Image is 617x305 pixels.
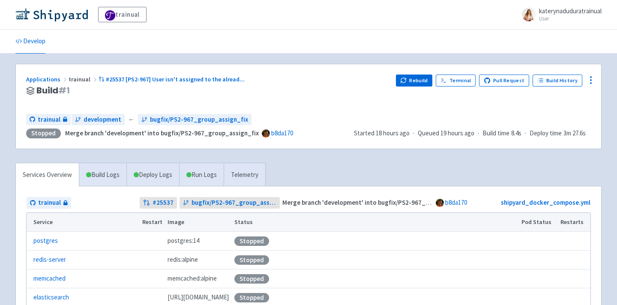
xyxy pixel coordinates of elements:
th: Service [27,213,139,232]
span: 8.4s [511,129,521,138]
th: Pod Status [519,213,558,232]
span: development [84,115,121,125]
a: katerynaduduratrainual User [517,8,602,21]
span: ← [128,115,135,125]
a: Deploy Logs [126,163,179,187]
a: Develop [15,30,45,54]
a: bugfix/PS2-967_group_assign_fix [180,197,280,209]
span: bugfix/PS2-967_group_assign_fix [192,198,277,208]
span: Build time [482,129,509,138]
th: Image [165,213,232,232]
a: Applications [26,75,69,83]
span: Deploy time [530,129,562,138]
span: 3m 27.6s [563,129,586,138]
span: trainual [69,75,99,83]
div: Stopped [234,255,269,265]
a: bugfix/PS2-967_group_assign_fix [138,114,252,126]
a: trainual [98,7,147,22]
span: trainual [38,115,60,125]
th: Restarts [558,213,590,232]
span: # 1 [58,84,70,96]
span: [DOMAIN_NAME][URL] [168,293,229,302]
span: trainual [38,198,61,208]
span: Build [36,86,70,96]
span: bugfix/PS2-967_group_assign_fix [150,115,248,125]
a: #25537 [140,197,177,209]
a: development [72,114,125,126]
span: memcached:alpine [168,274,217,284]
small: User [539,16,602,21]
a: shipyard_docker_compose.yml [501,198,590,206]
span: katerynaduduratrainual [539,7,602,15]
a: b8da170 [445,198,467,206]
div: Stopped [26,129,61,138]
a: Terminal [436,75,476,87]
div: · · · [354,129,591,138]
span: #25537 [PS2-967] User isn't assigned to the alread ... [106,75,245,83]
img: Shipyard logo [15,8,88,21]
div: Stopped [234,274,269,284]
time: 18 hours ago [376,129,410,137]
a: elasticsearch [33,293,69,302]
th: Status [232,213,519,232]
a: Telemetry [224,163,265,187]
a: b8da170 [271,129,293,137]
span: postgres:14 [168,236,199,246]
span: Started [354,129,410,137]
div: Stopped [234,293,269,302]
strong: # 25537 [153,198,174,208]
a: Build Logs [79,163,126,187]
a: redis-server [33,255,66,265]
span: Queued [418,129,474,137]
a: Pull Request [479,75,529,87]
a: memcached [33,274,66,284]
div: Stopped [234,236,269,246]
a: Build History [533,75,582,87]
strong: Merge branch 'development' into bugfix/PS2-967_group_assign_fix [282,198,476,206]
a: trainual [27,197,71,209]
a: Services Overview [16,163,79,187]
button: Rebuild [396,75,433,87]
time: 19 hours ago [440,129,474,137]
a: #25537 [PS2-967] User isn't assigned to the alread... [99,75,246,83]
a: postgres [33,236,58,246]
a: trainual [26,114,71,126]
span: redis:alpine [168,255,198,265]
a: Run Logs [179,163,224,187]
th: Restart [139,213,165,232]
strong: Merge branch 'development' into bugfix/PS2-967_group_assign_fix [65,129,259,137]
